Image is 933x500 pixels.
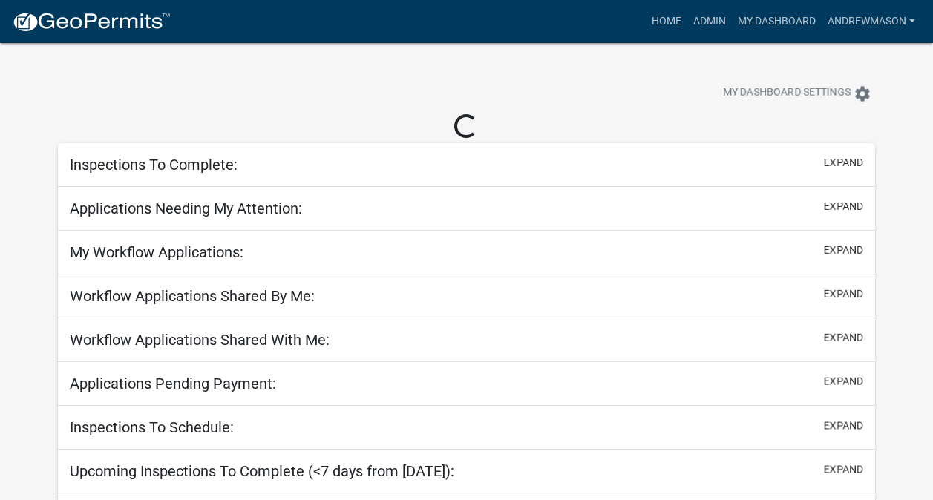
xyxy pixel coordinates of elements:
[70,156,238,174] h5: Inspections To Complete:
[70,375,276,392] h5: Applications Pending Payment:
[824,461,863,477] button: expand
[824,199,863,214] button: expand
[70,200,302,217] h5: Applications Needing My Attention:
[70,418,234,436] h5: Inspections To Schedule:
[854,85,871,102] i: settings
[824,243,863,258] button: expand
[70,331,330,349] h5: Workflow Applications Shared With Me:
[824,374,863,389] button: expand
[822,7,921,36] a: AndrewMason
[70,287,315,305] h5: Workflow Applications Shared By Me:
[824,330,863,346] button: expand
[646,7,687,36] a: Home
[824,155,863,171] button: expand
[824,418,863,433] button: expand
[687,7,732,36] a: Admin
[732,7,822,36] a: My Dashboard
[70,243,243,261] h5: My Workflow Applications:
[824,286,863,302] button: expand
[711,79,883,108] button: My Dashboard Settingssettings
[70,462,454,480] h5: Upcoming Inspections To Complete (<7 days from [DATE]):
[723,85,851,102] span: My Dashboard Settings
